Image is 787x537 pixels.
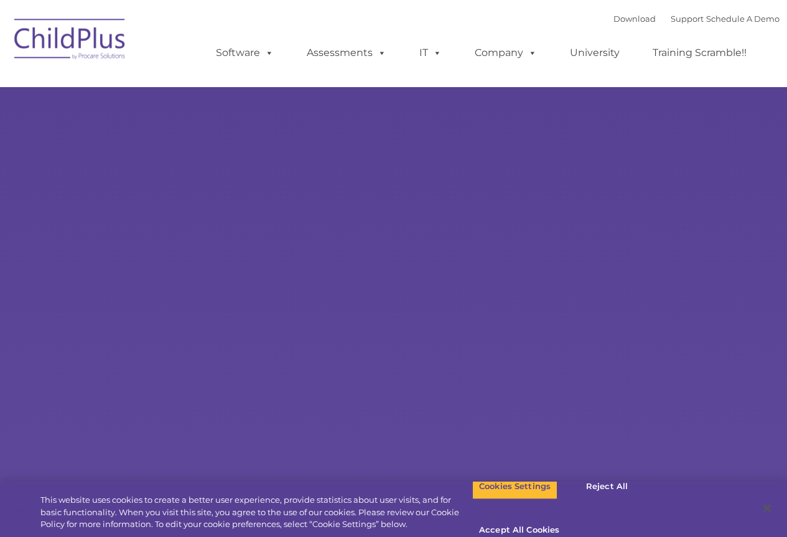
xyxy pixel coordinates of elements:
[462,40,549,65] a: Company
[640,40,759,65] a: Training Scramble!!
[407,40,454,65] a: IT
[203,40,286,65] a: Software
[706,14,780,24] a: Schedule A Demo
[557,40,632,65] a: University
[568,474,646,500] button: Reject All
[8,10,133,72] img: ChildPlus by Procare Solutions
[472,474,557,500] button: Cookies Settings
[613,14,656,24] a: Download
[40,494,472,531] div: This website uses cookies to create a better user experience, provide statistics about user visit...
[613,14,780,24] font: |
[294,40,399,65] a: Assessments
[753,495,781,522] button: Close
[671,14,704,24] a: Support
